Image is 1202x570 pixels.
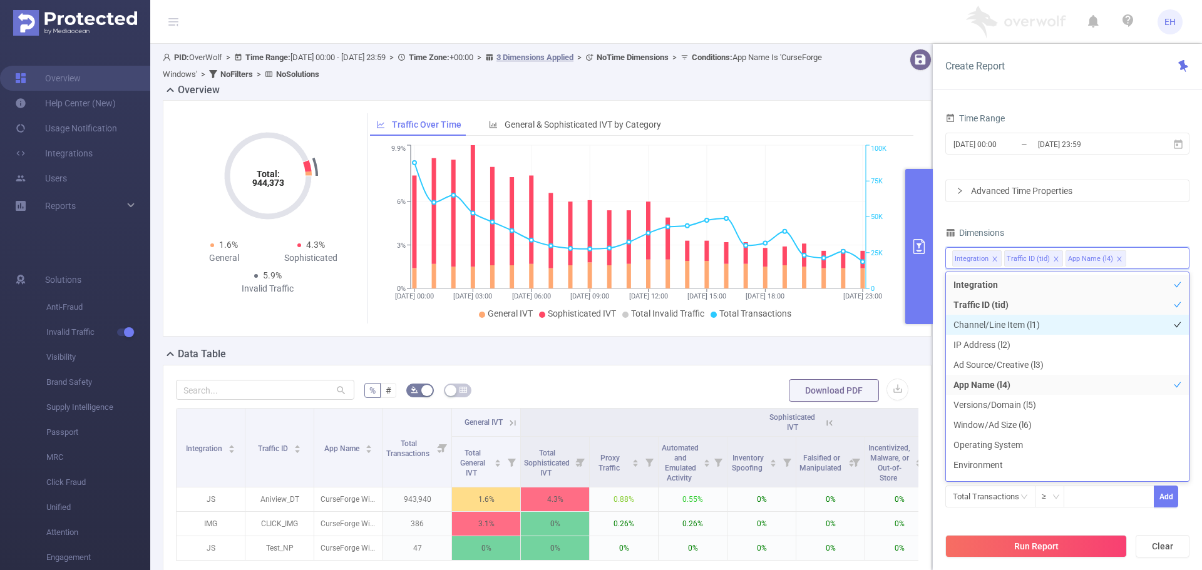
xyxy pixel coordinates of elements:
b: Time Range: [245,53,290,62]
input: End date [1037,136,1138,153]
tspan: [DATE] 18:00 [746,292,784,300]
b: Time Zone: [409,53,449,62]
i: icon: check [1174,381,1181,389]
span: Total General IVT [460,449,485,477]
i: Filter menu [709,437,727,487]
span: Unified [46,495,150,520]
p: 0% [865,536,933,560]
p: 3.1% [452,512,520,536]
span: Visibility [46,345,150,370]
div: Sort [294,443,301,450]
div: Sort [494,457,501,465]
i: icon: caret-down [495,462,501,466]
i: icon: user [163,53,174,61]
i: icon: caret-down [915,462,922,466]
i: icon: check [1174,281,1181,288]
i: icon: check [1174,361,1181,369]
span: Brand Safety [46,370,150,395]
span: Sophisticated IVT [548,308,616,318]
i: icon: right [956,187,963,195]
tspan: [DATE] 00:00 [395,292,434,300]
li: Operating System [946,435,1189,455]
span: Total Invalid Traffic [631,308,704,318]
a: Usage Notification [15,116,117,141]
p: 0% [865,512,933,536]
span: Anti-Fraud [46,295,150,320]
p: 386 [383,512,451,536]
i: Filter menu [640,437,658,487]
i: icon: caret-up [703,457,710,461]
span: Solutions [45,267,81,292]
span: General IVT [465,418,503,427]
i: icon: caret-down [294,448,301,452]
li: Channel/Line Item (l1) [946,315,1189,335]
li: Integration [946,275,1189,295]
i: Filter menu [434,409,451,487]
i: icon: check [1174,421,1181,429]
i: icon: caret-up [632,457,639,461]
i: icon: caret-up [495,457,501,461]
span: Reports [45,201,76,211]
input: Search... [176,380,354,400]
span: Attention [46,520,150,545]
i: icon: bar-chart [489,120,498,129]
p: CurseForge Windows [314,487,383,511]
b: PID: [174,53,189,62]
div: Sort [632,457,639,465]
h2: Data Table [178,347,226,362]
div: Integration [955,251,989,267]
span: Incentivized, Malware, or Out-of-Store [868,444,910,482]
i: icon: caret-down [229,448,235,452]
span: > [222,53,234,62]
i: icon: bg-colors [411,386,418,394]
span: Engagement [46,545,150,570]
li: Integration [952,250,1002,267]
p: JS [177,536,245,560]
p: 4.3% [521,487,589,511]
p: 0% [796,487,865,511]
p: CLICK_IMG [245,512,314,536]
tspan: 0% [397,285,406,293]
p: 0% [727,512,796,536]
i: icon: check [1174,441,1181,449]
p: 0% [796,536,865,560]
tspan: 3% [397,242,406,250]
p: IMG [177,512,245,536]
a: Help Center (New) [15,91,116,116]
span: Falsified or Manipulated [799,454,843,472]
span: Integration [186,444,224,453]
i: icon: line-chart [376,120,385,129]
span: 4.3% [306,240,325,250]
p: Aniview_DT [245,487,314,511]
p: 47 [383,536,451,560]
input: Start date [952,136,1054,153]
i: icon: caret-up [915,457,922,461]
i: Filter menu [572,437,589,487]
i: icon: close [1116,256,1122,263]
u: 3 Dimensions Applied [496,53,573,62]
li: Environment [946,455,1189,475]
tspan: [DATE] 06:00 [511,292,550,300]
b: No Time Dimensions [597,53,669,62]
span: > [253,69,265,79]
img: Protected Media [13,10,137,36]
i: icon: close [992,256,998,263]
li: Ad Source/Creative (l3) [946,355,1189,375]
span: Traffic Over Time [392,120,461,130]
i: Filter menu [503,437,520,487]
i: icon: caret-down [632,462,639,466]
span: OverWolf [DATE] 00:00 - [DATE] 23:59 +00:00 [163,53,822,79]
span: Total Transactions [386,439,431,458]
span: Total Sophisticated IVT [524,449,570,477]
b: No Solutions [276,69,319,79]
tspan: 75K [871,177,883,185]
b: No Filters [220,69,253,79]
tspan: 25K [871,249,883,257]
i: icon: caret-down [770,462,777,466]
p: 0% [590,536,658,560]
p: 0.26% [590,512,658,536]
span: Click Fraud [46,470,150,495]
div: Sort [365,443,372,450]
tspan: 100K [871,145,886,153]
h2: Overview [178,83,220,98]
